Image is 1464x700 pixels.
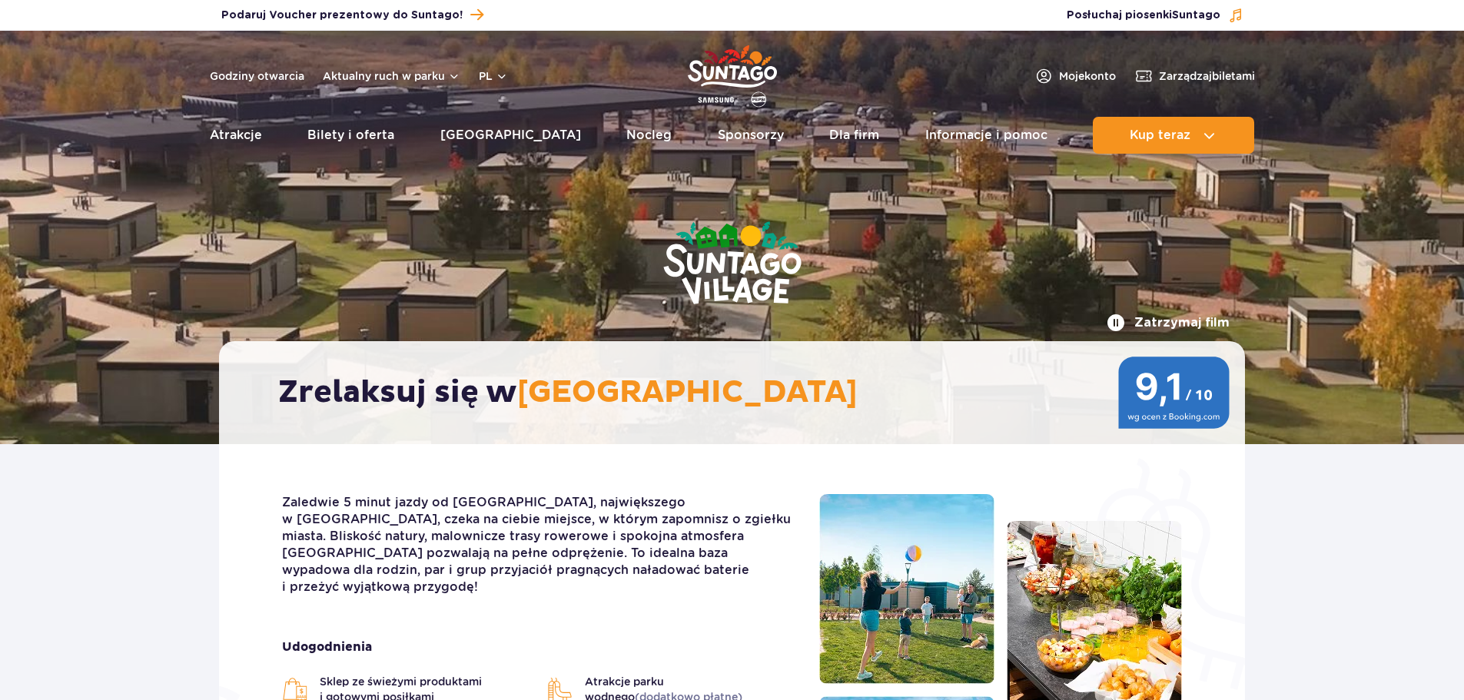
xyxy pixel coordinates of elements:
a: Dla firm [829,117,879,154]
span: Kup teraz [1130,128,1190,142]
h2: Zrelaksuj się w [278,373,1201,412]
button: pl [479,68,508,84]
a: Zarządzajbiletami [1134,67,1255,85]
span: Zarządzaj biletami [1159,68,1255,84]
a: Nocleg [626,117,672,154]
strong: Udogodnienia [282,639,796,655]
button: Kup teraz [1093,117,1254,154]
img: Suntago Village [602,161,863,367]
button: Aktualny ruch w parku [323,70,460,82]
a: Sponsorzy [718,117,784,154]
button: Posłuchaj piosenkiSuntago [1067,8,1243,23]
button: Zatrzymaj film [1107,314,1230,332]
a: Godziny otwarcia [210,68,304,84]
a: Bilety i oferta [307,117,394,154]
span: Posłuchaj piosenki [1067,8,1220,23]
a: Informacje i pomoc [925,117,1047,154]
img: 9,1/10 wg ocen z Booking.com [1118,357,1230,429]
span: Suntago [1172,10,1220,21]
span: [GEOGRAPHIC_DATA] [517,373,858,412]
a: Atrakcje [210,117,262,154]
span: Podaruj Voucher prezentowy do Suntago! [221,8,463,23]
span: Moje konto [1059,68,1116,84]
p: Zaledwie 5 minut jazdy od [GEOGRAPHIC_DATA], największego w [GEOGRAPHIC_DATA], czeka na ciebie mi... [282,494,796,595]
a: Mojekonto [1034,67,1116,85]
a: [GEOGRAPHIC_DATA] [440,117,581,154]
a: Park of Poland [688,38,777,109]
a: Podaruj Voucher prezentowy do Suntago! [221,5,483,25]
